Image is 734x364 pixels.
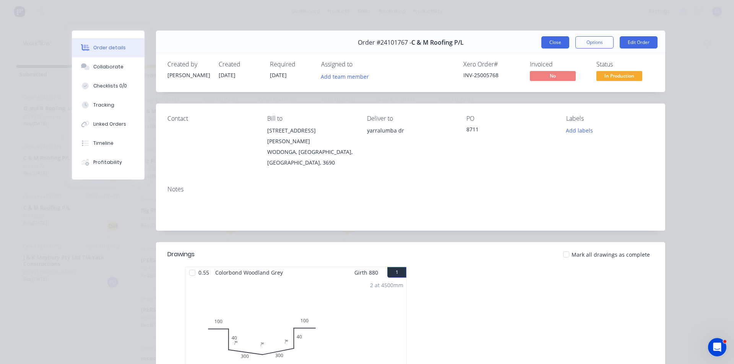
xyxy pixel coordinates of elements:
[270,71,287,79] span: [DATE]
[367,125,455,150] div: yarralumba dr
[93,102,114,108] div: Tracking
[411,39,464,46] span: C & M Roofing P/L
[367,115,455,122] div: Deliver to
[72,57,145,76] button: Collaborate
[708,338,726,356] iframe: Intercom live chat
[317,71,373,81] button: Add team member
[596,71,642,83] button: In Production
[463,71,521,79] div: INV-25005768
[354,267,378,278] span: Girth 880
[321,61,398,68] div: Assigned to
[93,63,123,70] div: Collaborate
[72,95,145,115] button: Tracking
[530,61,587,68] div: Invoiced
[72,153,145,172] button: Profitability
[93,140,114,147] div: Timeline
[267,125,355,147] div: [STREET_ADDRESS][PERSON_NAME]
[321,71,373,81] button: Add team member
[463,61,521,68] div: Xero Order #
[572,251,650,259] span: Mark all drawings as complete
[72,115,145,134] button: Linked Orders
[370,281,403,289] div: 2 at 4500mm
[167,71,209,79] div: [PERSON_NAME]
[72,76,145,95] button: Checklists 0/0
[596,71,642,81] span: In Production
[267,147,355,168] div: WODONGA, [GEOGRAPHIC_DATA], [GEOGRAPHIC_DATA], 3690
[195,267,212,278] span: 0.55
[167,250,195,259] div: Drawings
[466,125,554,136] div: 8711
[93,159,122,166] div: Profitability
[530,71,576,81] span: No
[267,115,355,122] div: Bill to
[466,115,554,122] div: PO
[575,36,614,49] button: Options
[93,44,126,51] div: Order details
[270,61,312,68] div: Required
[167,115,255,122] div: Contact
[387,267,406,278] button: 1
[566,115,654,122] div: Labels
[541,36,569,49] button: Close
[358,39,411,46] span: Order #24101767 -
[93,121,126,128] div: Linked Orders
[219,71,235,79] span: [DATE]
[596,61,654,68] div: Status
[93,83,127,89] div: Checklists 0/0
[620,36,658,49] button: Edit Order
[219,61,261,68] div: Created
[212,267,286,278] span: Colorbond Woodland Grey
[72,38,145,57] button: Order details
[72,134,145,153] button: Timeline
[167,186,654,193] div: Notes
[562,125,597,136] button: Add labels
[167,61,209,68] div: Created by
[267,125,355,168] div: [STREET_ADDRESS][PERSON_NAME]WODONGA, [GEOGRAPHIC_DATA], [GEOGRAPHIC_DATA], 3690
[367,125,455,136] div: yarralumba dr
